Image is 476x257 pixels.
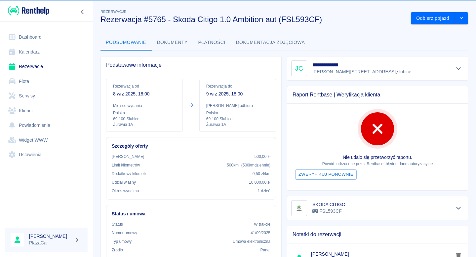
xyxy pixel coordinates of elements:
[106,62,276,68] span: Podstawowe informacje
[295,169,357,180] button: Zweryfikuj ponownie
[293,202,306,215] img: Image
[112,171,146,177] p: Dodatkowy kilometr
[100,15,406,24] h3: Rezerwacja #5765 - Skoda Citigo 1.0 Ambition aut (FSL593CF)
[5,59,88,74] a: Rezerwacje
[8,5,49,16] img: Renthelp logo
[293,231,462,238] span: Notatki do rezerwacji
[251,230,270,236] p: 41/09/2025
[112,143,270,150] h6: Szczegóły oferty
[312,68,411,75] p: [PERSON_NAME][STREET_ADDRESS] , słubice
[112,162,140,168] p: Limit kilometrów
[112,179,136,185] p: Udział własny
[112,239,132,244] p: Typ umowy
[206,110,269,116] p: Polska
[100,10,126,14] span: Rezerwacje
[5,103,88,118] a: Klienci
[112,221,123,227] p: Status
[293,92,462,98] span: Raport Rentbase | Weryfikacja klienta
[113,83,176,89] p: Rezerwacja od
[453,64,464,73] button: Pokaż szczegóły
[312,201,345,208] h6: SKODA CITIGO
[411,12,455,24] button: Odbierz pojazd
[255,154,270,160] p: 500,00 zł
[193,35,231,51] button: Płatności
[112,210,270,217] h6: Status i umowa
[100,35,152,51] button: Podsumowanie
[312,208,345,215] p: FSL593CF
[29,239,71,246] p: PlazaCar
[231,35,310,51] button: Dokumentacja zdjęciowa
[5,45,88,59] a: Kalendarz
[29,233,71,239] h6: [PERSON_NAME]
[112,154,144,160] p: [PERSON_NAME]
[5,5,49,16] a: Renthelp logo
[258,188,270,194] p: 1 dzień
[206,83,269,89] p: Rezerwacja do
[113,122,176,128] p: Żurawia 1A
[293,154,462,161] p: Nie udało się przetworzyć raportu.
[453,203,464,213] button: Pokaż szczegóły
[112,188,139,194] p: Okres wynajmu
[113,116,176,122] p: 69-100 , Słubice
[254,221,270,227] p: W trakcie
[206,122,269,128] p: Żurawia 1A
[152,35,193,51] button: Dokumenty
[260,247,271,253] p: Panel
[241,163,270,167] span: ( 500 km dziennie )
[5,147,88,162] a: Ustawienia
[5,133,88,148] a: Widget WWW
[112,230,137,236] p: Numer umowy
[78,8,88,16] button: Zwiń nawigację
[206,103,269,109] p: [PERSON_NAME] odbioru
[455,12,468,24] button: drop-down
[5,74,88,89] a: Flota
[206,91,269,97] p: 9 wrz 2025, 18:00
[5,89,88,103] a: Serwisy
[113,91,176,97] p: 8 wrz 2025, 18:00
[112,247,123,253] p: Żrodło
[253,171,270,177] p: 0,50 zł /km
[113,103,176,109] p: Miejsce wydania
[5,118,88,133] a: Powiadomienia
[293,161,462,167] p: Powód: odrzucone przez Rentbase: błędne dane autoryzacyjne
[206,116,269,122] p: 69-100 , Słubice
[249,179,270,185] p: 10 000,00 zł
[227,162,270,168] p: 500 km
[233,239,270,244] p: Umowa elektroniczna
[291,60,307,76] div: JC
[5,30,88,45] a: Dashboard
[113,110,176,116] p: Polska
